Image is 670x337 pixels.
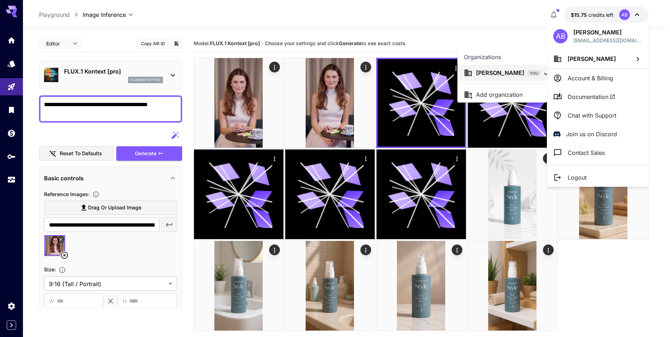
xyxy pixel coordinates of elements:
span: YOU [527,71,541,76]
iframe: Chat Widget [634,303,670,337]
p: Add organization [476,90,523,99]
div: Виджет чата [634,303,670,337]
p: Organizations [464,53,501,61]
p: [PERSON_NAME] [476,68,524,77]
